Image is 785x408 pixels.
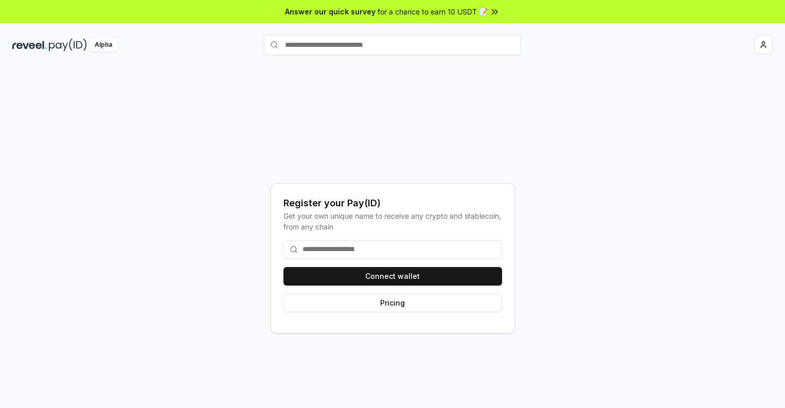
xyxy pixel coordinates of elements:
div: Get your own unique name to receive any crypto and stablecoin, from any chain [283,210,502,232]
img: pay_id [49,39,87,51]
div: Alpha [89,39,118,51]
button: Connect wallet [283,267,502,286]
span: for a chance to earn 10 USDT 📝 [378,6,488,17]
div: Register your Pay(ID) [283,196,502,210]
span: Answer our quick survey [285,6,376,17]
img: reveel_dark [12,39,47,51]
button: Pricing [283,294,502,312]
